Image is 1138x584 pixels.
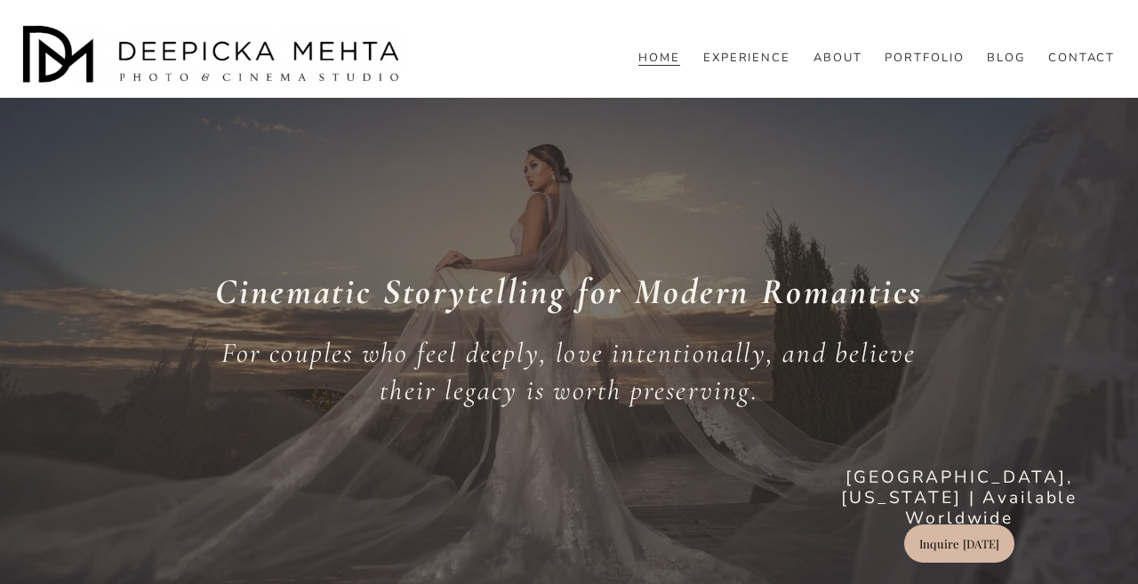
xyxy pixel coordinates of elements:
p: [GEOGRAPHIC_DATA], [US_STATE] | Available Worldwide [804,468,1116,529]
a: CONTACT [1048,51,1116,67]
a: HOME [638,51,680,67]
em: Cinematic Storytelling for Modern Romantics [215,269,922,314]
a: Inquire [DATE] [904,524,1014,563]
em: For couples who feel deeply, love intentionally, and believe their legacy is worth preserving. [221,336,924,407]
a: folder dropdown [987,51,1025,67]
img: Austin Wedding Photographer - Deepicka Mehta Photography &amp; Cinematography [23,26,405,88]
a: EXPERIENCE [703,51,791,67]
span: BLOG [987,52,1025,66]
a: PORTFOLIO [885,51,965,67]
a: ABOUT [813,51,862,67]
